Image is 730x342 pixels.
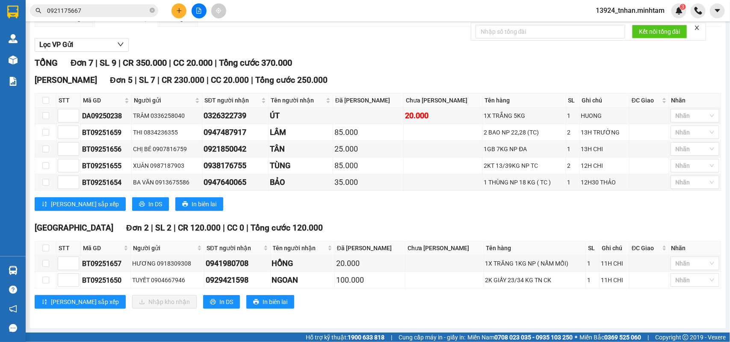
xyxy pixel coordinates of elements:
[680,4,686,10] sup: 3
[171,3,186,18] button: plus
[671,96,718,105] div: Nhãn
[335,241,405,255] th: Đã [PERSON_NAME]
[50,19,98,29] span: SG09253177
[39,39,73,50] span: Lọc VP Gửi
[710,3,725,18] button: caret-down
[3,4,72,10] span: 08:51-
[82,111,130,121] div: DA09250238
[485,275,585,285] div: 2K GIẤY 23/34 KG TN CK
[47,6,148,15] input: Tìm tên, số ĐT hoặc mã đơn
[484,111,564,120] div: 1X TRẮNG 5KG
[3,46,37,52] span: Ngày/ giờ gửi:
[336,274,404,286] div: 100.000
[18,4,72,10] span: [DATE]-
[41,201,47,208] span: sort-ascending
[272,257,334,269] div: HỒNG
[202,141,269,158] td: 0921850042
[589,5,671,16] span: 13924_tnhan.minhtam
[484,128,564,137] div: 2 BAO NP 22,28 (TC)
[82,144,130,155] div: BT09251656
[82,275,129,286] div: BT09251650
[476,25,625,38] input: Nhập số tổng đài
[223,223,225,233] span: |
[204,176,267,188] div: 0947640065
[35,8,41,14] span: search
[336,257,404,269] div: 20.000
[391,333,392,342] span: |
[484,178,564,187] div: 1 THÙNG NP 18 KG ( TC )
[227,223,244,233] span: CC 0
[202,174,269,191] td: 0947640065
[255,75,328,85] span: Tổng cước 250.000
[81,108,132,124] td: DA09250238
[333,94,404,108] th: Đã [PERSON_NAME]
[219,58,292,68] span: Tổng cước 370.000
[587,275,598,285] div: 1
[81,255,131,272] td: BT09251657
[399,333,465,342] span: Cung cấp máy in - giấy in:
[204,255,270,272] td: 0941980708
[269,141,333,158] td: TÂN
[83,96,123,105] span: Mã GD
[139,201,145,208] span: printer
[639,27,680,36] span: Kết nối tổng đài
[196,8,202,14] span: file-add
[567,111,578,120] div: 1
[173,58,213,68] span: CC 20.000
[251,75,253,85] span: |
[118,58,121,68] span: |
[3,60,98,79] span: 1 X ĐỎ NP 6KG, 1 X TRẮNG NP 5KG
[206,257,269,269] div: 0941980708
[35,38,129,52] button: Lọc VP Gửi
[132,197,169,211] button: printerIn DS
[271,255,335,272] td: HỒNG
[494,334,573,341] strong: 0708 023 035 - 0935 103 250
[632,25,687,38] button: Kết nối tổng đài
[22,53,38,60] span: THÙY-
[587,259,598,268] div: 1
[575,336,577,339] span: ⚪️
[204,126,267,138] div: 0947487917
[581,144,628,154] div: 13H CHI
[601,259,628,268] div: 11H CHI
[334,160,402,172] div: 85.000
[9,56,18,64] img: warehouse-icon
[269,108,333,124] td: ÚT
[51,297,119,307] span: [PERSON_NAME] sắp xếp
[3,62,98,78] span: Tên hàng:
[567,178,578,187] div: 1
[56,94,81,108] th: STT
[647,333,649,342] span: |
[210,299,216,306] span: printer
[81,124,132,141] td: BT09251659
[206,274,269,286] div: 0929421598
[675,7,683,15] img: icon-new-feature
[600,241,630,255] th: Ghi chú
[681,4,684,10] span: 3
[694,25,700,31] span: close
[271,272,335,289] td: NGOAN
[270,160,331,172] div: TÙNG
[601,275,628,285] div: 11H CHI
[251,223,323,233] span: Tổng cước 120.000
[484,144,564,154] div: 1GB 7KG NP ĐA
[123,58,167,68] span: CR 350.000
[81,174,132,191] td: BT09251654
[211,3,226,18] button: aim
[110,75,133,85] span: Đơn 5
[126,223,149,233] span: Đơn 2
[580,94,630,108] th: Ghi chú
[133,128,201,137] div: THI 0834236355
[204,143,267,155] div: 0921850042
[348,334,384,341] strong: 1900 633 818
[253,299,259,306] span: printer
[269,124,333,141] td: LÂM
[83,243,122,253] span: Mã GD
[632,96,660,105] span: ĐC Giao
[714,7,721,15] span: caret-down
[671,243,718,253] div: Nhãn
[132,275,203,285] div: TUYẾT 0904667946
[484,161,564,170] div: 2KT 13/39KG NP TC
[133,144,201,154] div: CHỊ BÉ 0907816759
[204,160,267,172] div: 0938176755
